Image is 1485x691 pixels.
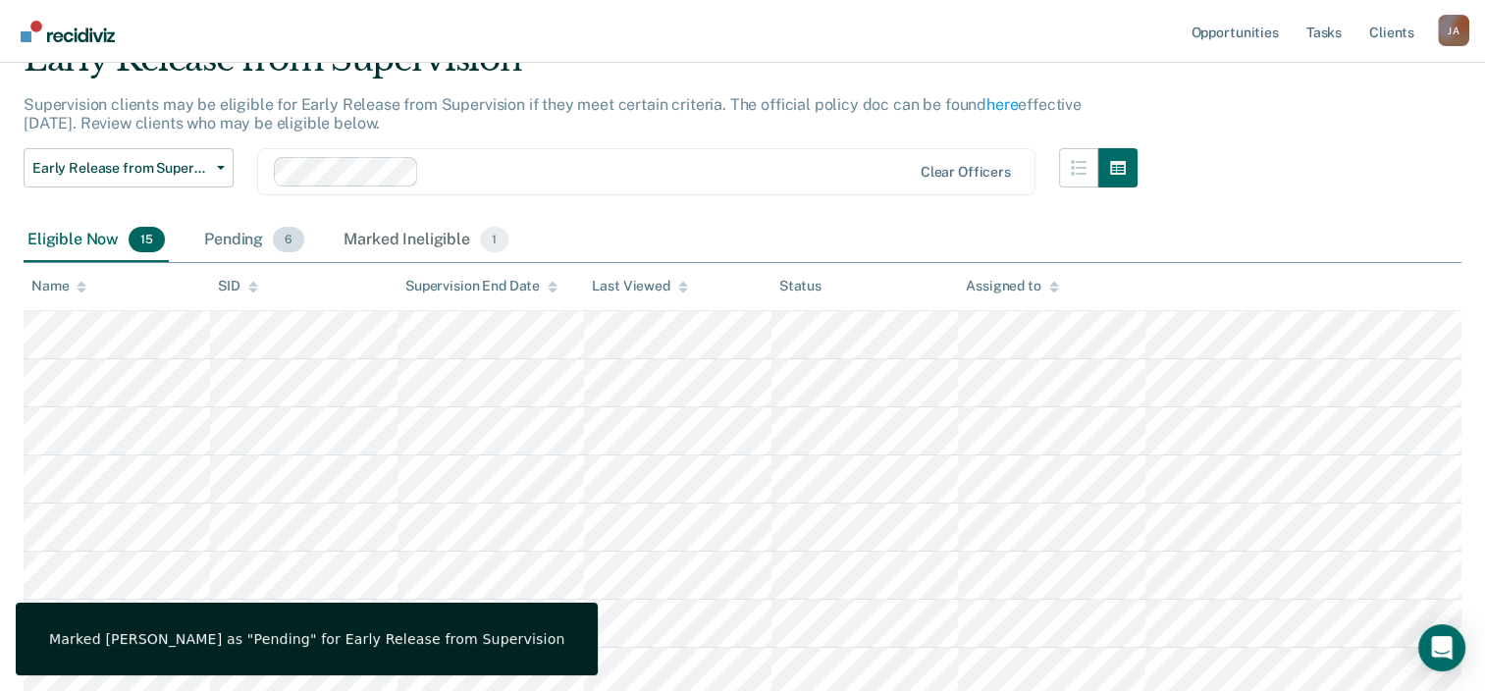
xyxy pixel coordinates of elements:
div: Marked [PERSON_NAME] as "Pending" for Early Release from Supervision [49,630,564,648]
div: Clear officers [921,164,1011,181]
div: Assigned to [966,278,1058,294]
div: Eligible Now15 [24,219,169,262]
div: Name [31,278,86,294]
span: 6 [273,227,304,252]
button: Early Release from Supervision [24,148,234,187]
div: J A [1438,15,1469,46]
button: Profile dropdown button [1438,15,1469,46]
p: Supervision clients may be eligible for Early Release from Supervision if they meet certain crite... [24,95,1082,133]
div: Supervision End Date [405,278,557,294]
span: Early Release from Supervision [32,160,209,177]
div: Last Viewed [592,278,687,294]
div: Early Release from Supervision [24,39,1138,95]
div: Pending6 [200,219,308,262]
div: Status [779,278,822,294]
span: 1 [480,227,508,252]
div: Marked Ineligible1 [340,219,512,262]
span: 15 [129,227,165,252]
div: SID [218,278,258,294]
div: Open Intercom Messenger [1418,624,1465,671]
a: here [986,95,1018,114]
img: Recidiviz [21,21,115,42]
